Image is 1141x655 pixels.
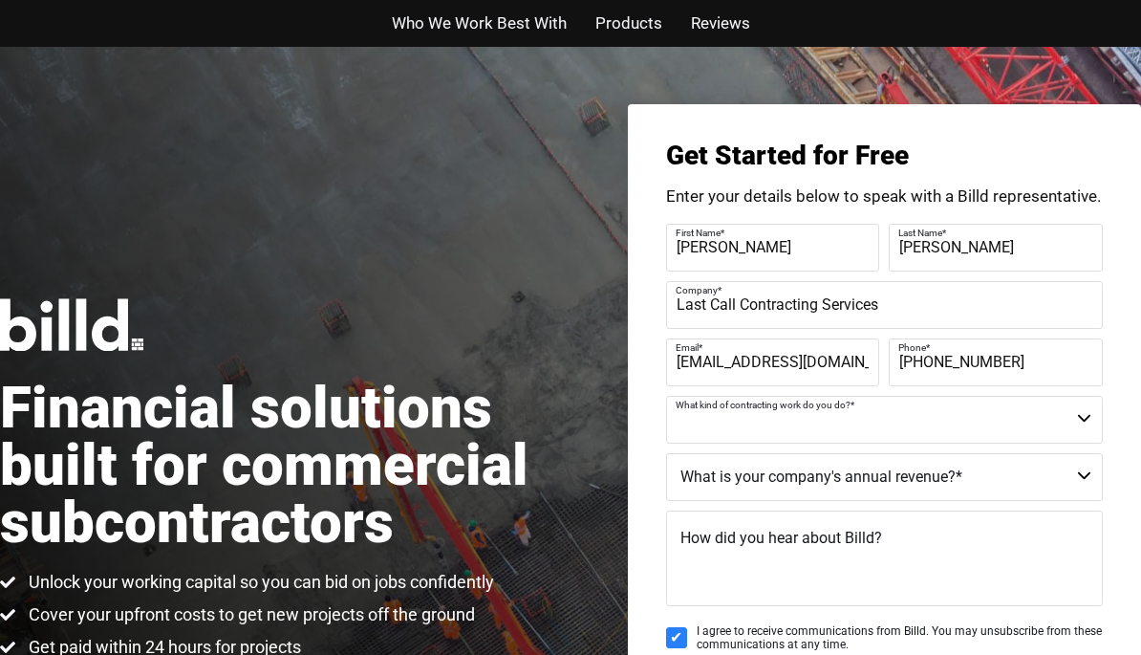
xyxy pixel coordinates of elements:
[680,529,882,547] span: How did you hear about Billd?
[676,284,718,295] span: Company
[697,624,1103,652] span: I agree to receive communications from Billd. You may unsubscribe from these communications at an...
[666,188,1103,205] p: Enter your details below to speak with a Billd representative.
[676,341,699,352] span: Email
[595,10,662,37] a: Products
[676,227,721,237] span: First Name
[392,10,567,37] a: Who We Work Best With
[898,227,942,237] span: Last Name
[24,571,494,594] span: Unlock your working capital so you can bid on jobs confidently
[666,627,687,648] input: I agree to receive communications from Billd. You may unsubscribe from these communications at an...
[24,603,475,626] span: Cover your upfront costs to get new projects off the ground
[898,341,926,352] span: Phone
[666,142,1103,169] h3: Get Started for Free
[691,10,750,37] a: Reviews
